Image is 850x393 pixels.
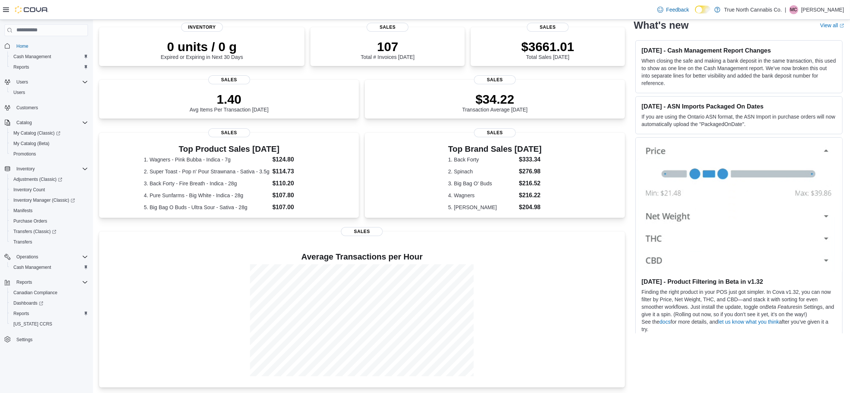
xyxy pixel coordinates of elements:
[16,105,38,111] span: Customers
[13,118,35,127] button: Catalog
[13,311,29,317] span: Reports
[642,103,836,110] h3: [DATE] - ASN Imports Packaged On Dates
[1,77,91,87] button: Users
[10,206,35,215] a: Manifests
[801,5,844,14] p: [PERSON_NAME]
[462,92,528,107] p: $34.22
[13,89,25,95] span: Users
[448,204,516,211] dt: 5. [PERSON_NAME]
[105,252,619,261] h4: Average Transactions per Hour
[519,203,542,212] dd: $204.98
[785,5,786,14] p: |
[16,254,38,260] span: Operations
[13,187,45,193] span: Inventory Count
[10,288,60,297] a: Canadian Compliance
[15,6,48,13] img: Cova
[7,262,91,273] button: Cash Management
[724,5,782,14] p: True North Cannabis Co.
[144,168,269,175] dt: 2. Super Toast - Pop n' Pour Strawnana - Sativa - 3.5g
[10,309,88,318] span: Reports
[7,319,91,329] button: [US_STATE] CCRS
[1,117,91,128] button: Catalog
[10,206,88,215] span: Manifests
[7,195,91,205] a: Inventory Manager (Classic)
[13,141,50,147] span: My Catalog (Beta)
[7,216,91,226] button: Purchase Orders
[765,304,798,310] em: Beta Features
[7,62,91,72] button: Reports
[144,156,269,163] dt: 1. Wagners - Pink Bubba - Indica - 7g
[13,264,51,270] span: Cash Management
[718,319,779,325] a: let us know what you think
[10,299,46,308] a: Dashboards
[13,321,52,327] span: [US_STATE] CCRS
[840,23,844,28] svg: External link
[474,128,516,137] span: Sales
[208,75,250,84] span: Sales
[10,150,39,158] a: Promotions
[13,118,88,127] span: Catalog
[10,63,88,72] span: Reports
[16,337,32,343] span: Settings
[474,75,516,84] span: Sales
[642,288,836,318] p: Finding the right product in your POS just got simpler. In Cova v1.32, you can now filter by Pric...
[13,78,88,87] span: Users
[10,217,88,226] span: Purchase Orders
[13,164,88,173] span: Inventory
[10,196,88,205] span: Inventory Manager (Classic)
[521,39,574,54] p: $3661.01
[10,263,88,272] span: Cash Management
[4,38,88,364] nav: Complex example
[10,175,65,184] a: Adjustments (Classic)
[7,138,91,149] button: My Catalog (Beta)
[10,238,35,246] a: Transfers
[448,192,516,199] dt: 4. Wagners
[10,52,88,61] span: Cash Management
[13,300,43,306] span: Dashboards
[13,164,38,173] button: Inventory
[13,103,41,112] a: Customers
[10,63,32,72] a: Reports
[1,102,91,113] button: Customers
[10,129,88,138] span: My Catalog (Classic)
[695,6,711,13] input: Dark Mode
[1,164,91,174] button: Inventory
[7,149,91,159] button: Promotions
[642,57,836,87] p: When closing the safe and making a bank deposit in the same transaction, this used to show as one...
[654,2,692,17] a: Feedback
[10,185,48,194] a: Inventory Count
[272,203,314,212] dd: $107.00
[181,23,223,32] span: Inventory
[10,217,50,226] a: Purchase Orders
[519,167,542,176] dd: $276.98
[13,103,88,112] span: Customers
[13,229,56,235] span: Transfers (Classic)
[10,263,54,272] a: Cash Management
[13,334,88,344] span: Settings
[10,150,88,158] span: Promotions
[16,166,35,172] span: Inventory
[10,320,55,328] a: [US_STATE] CCRS
[10,238,88,246] span: Transfers
[660,319,671,325] a: docs
[16,43,28,49] span: Home
[272,155,314,164] dd: $124.80
[789,5,798,14] div: Matthew Cross
[790,5,797,14] span: MC
[10,129,63,138] a: My Catalog (Classic)
[7,287,91,298] button: Canadian Compliance
[16,79,28,85] span: Users
[16,120,32,126] span: Catalog
[642,113,836,128] p: If you are using the Ontario ASN format, the ASN Import in purchase orders will now automatically...
[7,87,91,98] button: Users
[448,145,542,154] h3: Top Brand Sales [DATE]
[13,208,32,214] span: Manifests
[13,252,41,261] button: Operations
[448,180,516,187] dt: 3. Big Bag O' Buds
[7,298,91,308] a: Dashboards
[10,320,88,328] span: Washington CCRS
[367,23,408,32] span: Sales
[7,226,91,237] a: Transfers (Classic)
[272,191,314,200] dd: $107.80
